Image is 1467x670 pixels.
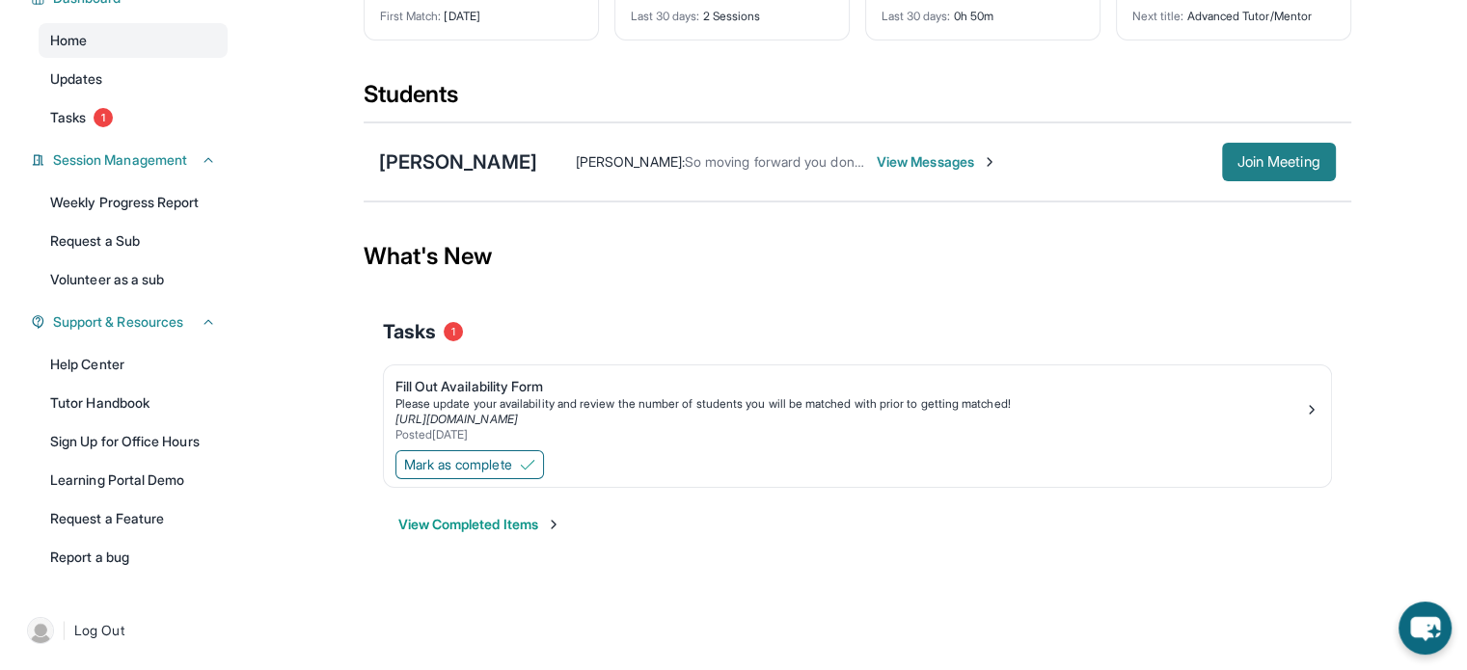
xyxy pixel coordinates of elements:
button: Session Management [45,150,216,170]
span: View Messages [877,152,997,172]
span: 1 [444,322,463,341]
span: Support & Resources [53,312,183,332]
a: Request a Feature [39,501,228,536]
span: Session Management [53,150,187,170]
button: View Completed Items [398,515,561,534]
a: Volunteer as a sub [39,262,228,297]
div: Fill Out Availability Form [395,377,1304,396]
span: Last 30 days : [631,9,700,23]
a: Fill Out Availability FormPlease update your availability and review the number of students you w... [384,365,1331,446]
span: Next title : [1132,9,1184,23]
a: Tutor Handbook [39,386,228,420]
span: Updates [50,69,103,89]
span: Last 30 days : [882,9,951,23]
button: chat-button [1399,602,1452,655]
span: 1 [94,108,113,127]
a: [URL][DOMAIN_NAME] [395,412,518,426]
div: [PERSON_NAME] [379,148,537,175]
div: Posted [DATE] [395,427,1304,442]
span: So moving forward you don’t want reading? [685,153,951,170]
span: Tasks [383,318,436,345]
a: Tasks1 [39,100,228,135]
span: | [62,619,67,642]
div: Students [364,79,1351,121]
a: Weekly Progress Report [39,185,228,220]
span: [PERSON_NAME] : [576,153,685,170]
a: Report a bug [39,540,228,575]
button: Support & Resources [45,312,216,332]
img: user-img [27,617,54,644]
button: Join Meeting [1222,143,1336,181]
a: Help Center [39,347,228,382]
span: Home [50,31,87,50]
a: Request a Sub [39,224,228,258]
span: Log Out [74,621,124,640]
a: |Log Out [19,609,228,652]
span: Tasks [50,108,86,127]
a: Updates [39,62,228,96]
span: Mark as complete [404,455,512,474]
span: Join Meeting [1237,156,1320,168]
button: Mark as complete [395,450,544,479]
a: Home [39,23,228,58]
div: Please update your availability and review the number of students you will be matched with prior ... [395,396,1304,412]
a: Sign Up for Office Hours [39,424,228,459]
img: Chevron-Right [982,154,997,170]
div: What's New [364,214,1351,299]
span: First Match : [380,9,442,23]
img: Mark as complete [520,457,535,472]
a: Learning Portal Demo [39,463,228,497]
